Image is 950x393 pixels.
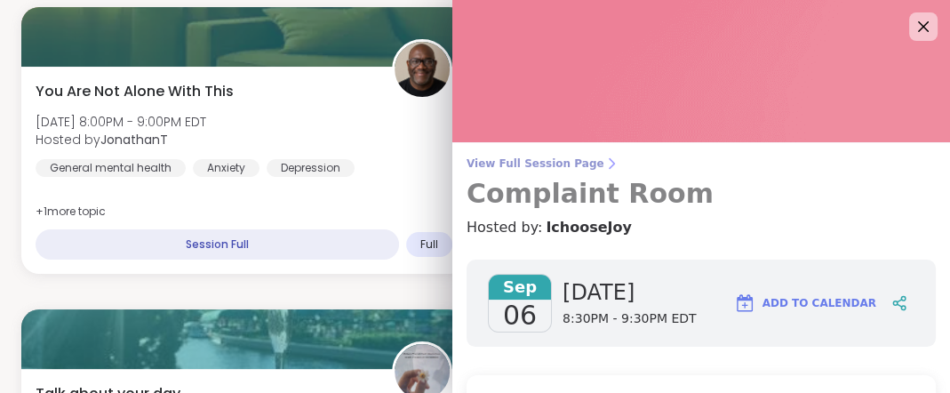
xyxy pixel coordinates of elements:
a: View Full Session PageComplaint Room [467,156,936,210]
img: ShareWell Logomark [734,293,755,314]
div: Depression [267,159,355,177]
b: JonathanT [100,131,168,148]
span: [DATE] 8:00PM - 9:00PM EDT [36,113,206,131]
div: Session Full [36,229,399,260]
span: Add to Calendar [762,295,876,311]
span: You Are Not Alone With This [36,81,234,102]
span: Hosted by [36,131,206,148]
h3: Complaint Room [467,178,936,210]
span: 8:30PM - 9:30PM EDT [563,310,697,328]
span: View Full Session Page [467,156,936,171]
button: Add to Calendar [726,282,884,325]
span: Sep [489,275,551,300]
img: JonathanT [395,42,450,97]
span: [DATE] [563,278,697,307]
span: 06 [503,300,537,332]
a: IchooseJoy [546,217,632,238]
div: Anxiety [193,159,259,177]
h4: Hosted by: [467,217,936,238]
span: Full [420,237,438,252]
div: General mental health [36,159,186,177]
